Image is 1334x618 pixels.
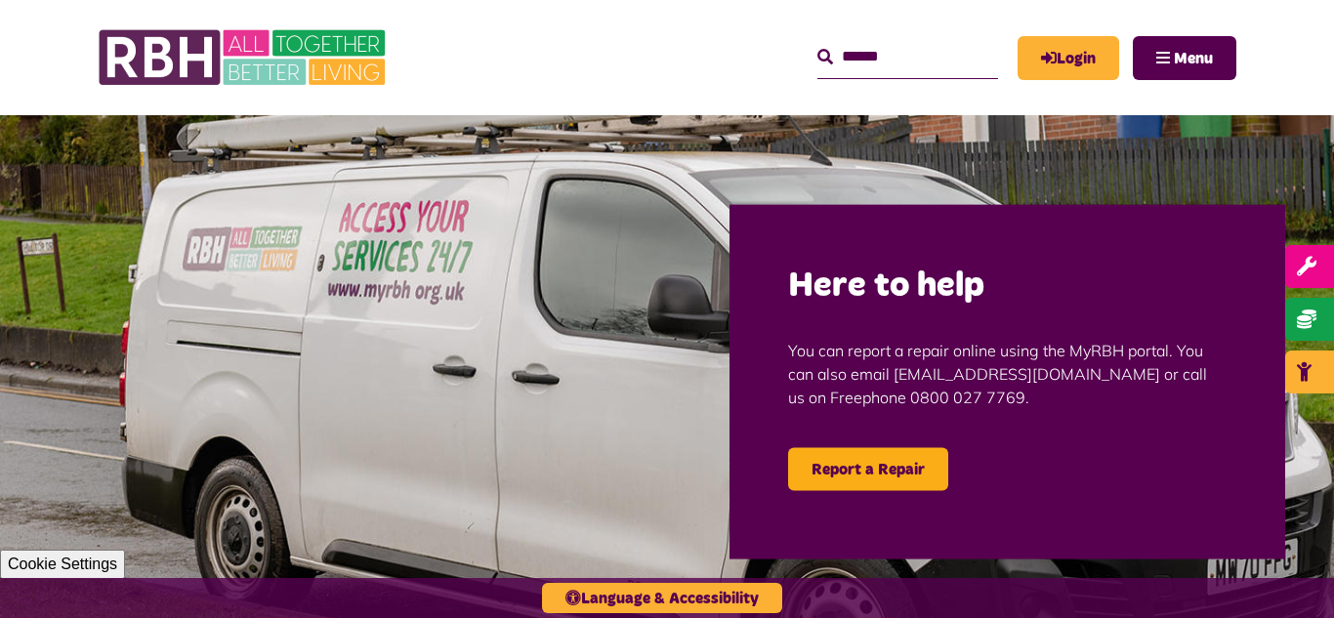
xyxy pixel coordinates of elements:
button: Navigation [1133,36,1236,80]
a: Report a Repair [788,447,948,490]
span: Menu [1174,51,1213,66]
button: Language & Accessibility [542,583,782,613]
img: RBH [98,20,391,96]
a: MyRBH [1018,36,1119,80]
h2: Here to help [788,263,1227,309]
p: You can report a repair online using the MyRBH portal. You can also email [EMAIL_ADDRESS][DOMAIN_... [788,309,1227,437]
